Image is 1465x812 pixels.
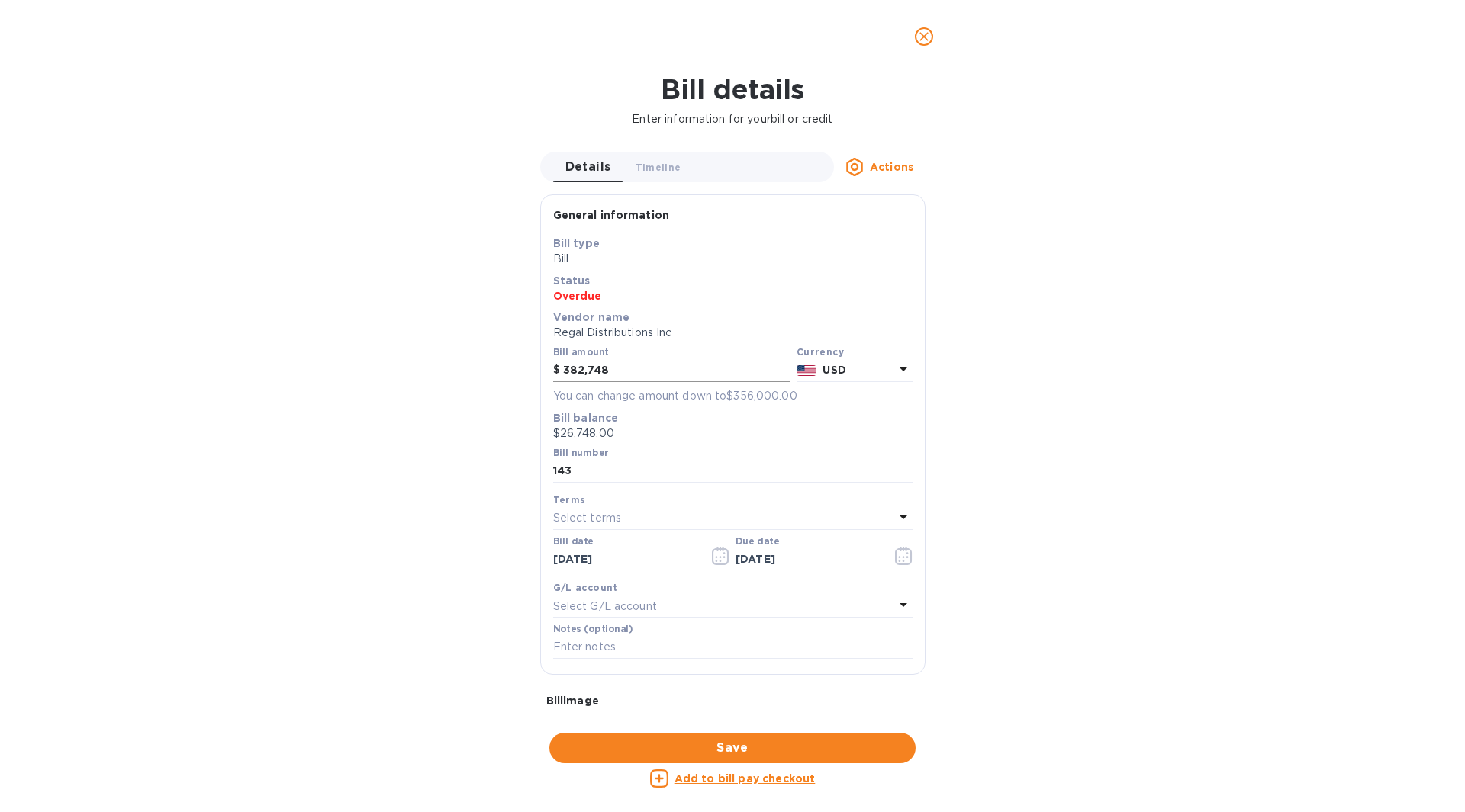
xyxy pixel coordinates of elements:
b: Status [553,274,591,287]
u: Actions [870,161,913,173]
p: You can change amount down to $356,000.00 [553,388,913,404]
div: $ [553,359,563,382]
input: Due date [736,548,880,571]
h1: Bill details [12,73,1453,105]
span: Save [562,739,903,757]
input: $ Enter bill amount [563,359,790,382]
b: Bill balance [553,412,619,424]
input: Enter notes [553,636,913,659]
p: Select G/L account [553,599,657,615]
b: USD [823,364,845,376]
span: Details [565,156,611,178]
b: Vendor name [553,311,630,323]
label: Notes (optional) [553,625,633,634]
b: Bill type [553,237,600,249]
img: USD [797,365,817,376]
input: Select date [553,548,697,571]
input: Enter bill number [553,460,913,483]
b: Terms [553,494,586,505]
p: Regal Distributions Inc [553,325,913,341]
button: close [906,18,942,55]
p: Bill image [546,693,919,708]
p: Enter information for your bill or credit [12,111,1453,127]
label: Due date [736,537,779,546]
p: Bill [553,251,913,267]
label: Bill amount [553,348,608,358]
p: $26,748.00 [553,425,913,441]
label: Bill number [553,448,608,457]
b: G/L account [553,582,618,593]
u: Add to bill pay checkout [675,772,816,785]
button: Save [549,733,916,763]
p: Overdue [553,288,913,303]
b: General information [553,209,670,221]
label: Bill date [553,537,594,546]
b: Currency [797,346,844,358]
p: Select terms [553,510,622,526]
span: Timeline [636,159,681,175]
